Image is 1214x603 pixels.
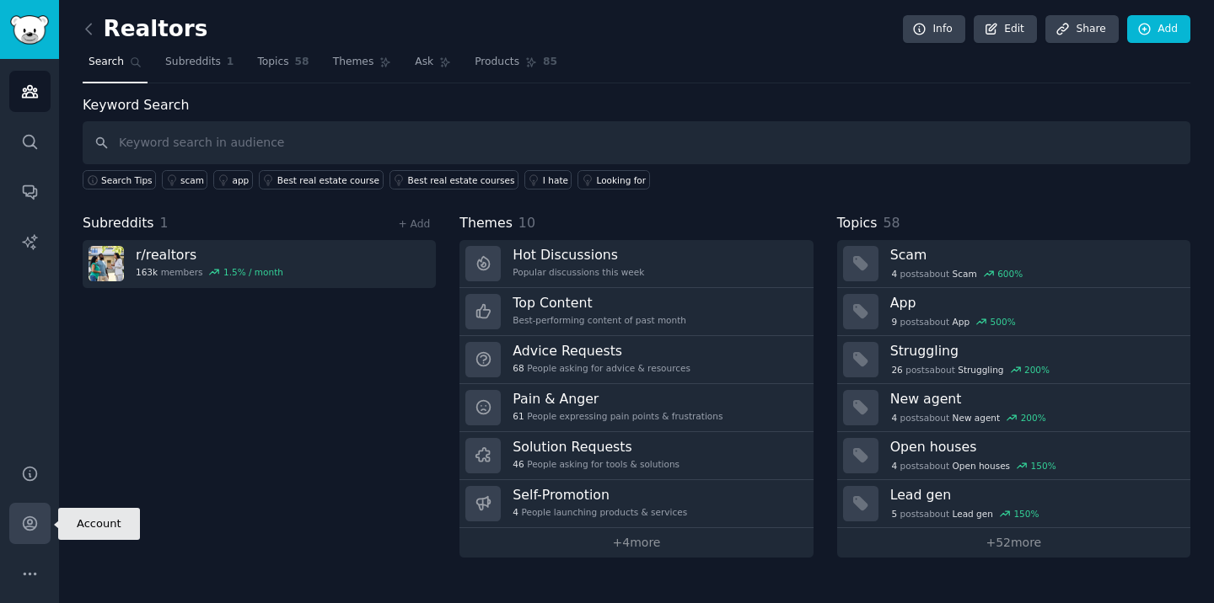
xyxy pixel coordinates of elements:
[408,174,515,186] div: Best real estate courses
[837,213,878,234] span: Topics
[165,55,221,70] span: Subreddits
[891,460,897,472] span: 4
[1013,508,1039,520] div: 150 %
[333,55,374,70] span: Themes
[1024,364,1050,376] div: 200 %
[596,174,646,186] div: Looking for
[223,266,283,278] div: 1.5 % / month
[83,97,189,113] label: Keyword Search
[953,460,1011,472] span: Open houses
[513,410,524,422] span: 61
[136,246,283,264] h3: r/ realtors
[83,213,154,234] span: Subreddits
[327,49,398,83] a: Themes
[513,506,518,518] span: 4
[891,268,897,280] span: 4
[469,49,563,83] a: Products85
[89,246,124,281] img: realtors
[159,49,239,83] a: Subreddits1
[513,458,680,470] div: People asking for tools & solutions
[953,316,970,328] span: App
[513,314,686,326] div: Best-performing content of past month
[459,240,813,288] a: Hot DiscussionsPopular discussions this week
[513,410,722,422] div: People expressing pain points & frustrations
[513,458,524,470] span: 46
[513,390,722,408] h3: Pain & Anger
[136,266,158,278] span: 163k
[543,55,557,70] span: 85
[1021,412,1046,424] div: 200 %
[513,294,686,312] h3: Top Content
[459,288,813,336] a: Top ContentBest-performing content of past month
[513,506,687,518] div: People launching products & services
[89,55,124,70] span: Search
[259,170,384,189] a: Best real estate course
[837,480,1190,528] a: Lead gen5postsaboutLead gen150%
[136,266,283,278] div: members
[251,49,314,83] a: Topics58
[459,480,813,528] a: Self-Promotion4People launching products & services
[83,240,436,288] a: r/realtors163kmembers1.5% / month
[389,170,518,189] a: Best real estate courses
[890,486,1179,504] h3: Lead gen
[227,55,234,70] span: 1
[997,268,1023,280] div: 600 %
[837,528,1190,558] a: +52more
[890,342,1179,360] h3: Struggling
[958,364,1003,376] span: Struggling
[459,213,513,234] span: Themes
[160,215,169,231] span: 1
[890,390,1179,408] h3: New agent
[513,486,687,504] h3: Self-Promotion
[837,432,1190,480] a: Open houses4postsaboutOpen houses150%
[162,170,207,189] a: scam
[513,342,690,360] h3: Advice Requests
[257,55,288,70] span: Topics
[891,508,897,520] span: 5
[891,412,897,424] span: 4
[513,362,690,374] div: People asking for advice & resources
[459,528,813,558] a: +4more
[83,16,207,43] h2: Realtors
[953,268,977,280] span: Scam
[837,240,1190,288] a: Scam4postsaboutScam600%
[415,55,433,70] span: Ask
[513,438,680,456] h3: Solution Requests
[974,15,1037,44] a: Edit
[513,266,644,278] div: Popular discussions this week
[513,362,524,374] span: 68
[543,174,568,186] div: I hate
[295,55,309,70] span: 58
[83,121,1190,164] input: Keyword search in audience
[1045,15,1118,44] a: Share
[891,364,902,376] span: 26
[459,432,813,480] a: Solution Requests46People asking for tools & solutions
[890,294,1179,312] h3: App
[459,336,813,384] a: Advice Requests68People asking for advice & resources
[475,55,519,70] span: Products
[883,215,900,231] span: 58
[953,412,1001,424] span: New agent
[577,170,649,189] a: Looking for
[213,170,252,189] a: app
[518,215,535,231] span: 10
[277,174,379,186] div: Best real estate course
[101,174,153,186] span: Search Tips
[398,218,430,230] a: + Add
[409,49,457,83] a: Ask
[1127,15,1190,44] a: Add
[180,174,204,186] div: scam
[83,170,156,189] button: Search Tips
[837,288,1190,336] a: App9postsaboutApp500%
[903,15,965,44] a: Info
[890,362,1051,377] div: post s about
[890,266,1024,281] div: post s about
[837,336,1190,384] a: Struggling26postsaboutStruggling200%
[953,508,993,520] span: Lead gen
[890,410,1048,425] div: post s about
[459,384,813,432] a: Pain & Anger61People expressing pain points & frustrations
[10,15,49,45] img: GummySearch logo
[513,246,644,264] h3: Hot Discussions
[890,246,1179,264] h3: Scam
[232,174,249,186] div: app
